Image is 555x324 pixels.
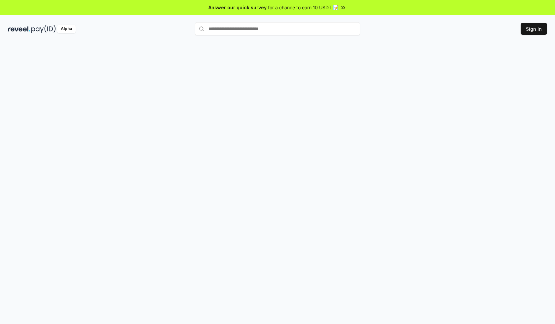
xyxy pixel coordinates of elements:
[208,4,267,11] span: Answer our quick survey
[31,25,56,33] img: pay_id
[57,25,76,33] div: Alpha
[8,25,30,33] img: reveel_dark
[268,4,339,11] span: for a chance to earn 10 USDT 📝
[521,23,547,35] button: Sign In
